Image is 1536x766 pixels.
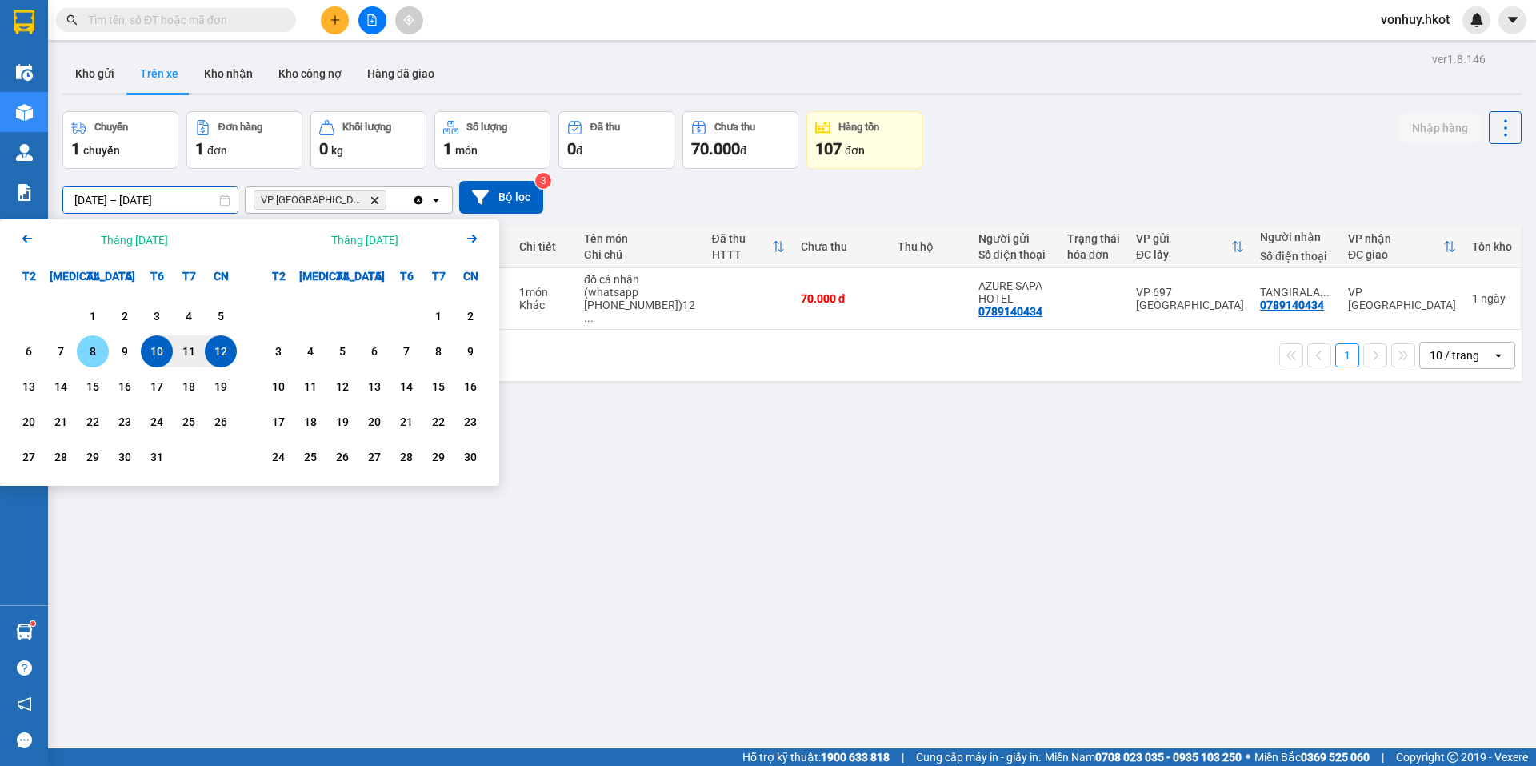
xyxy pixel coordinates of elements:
span: | [1382,748,1384,766]
div: Choose Thứ Năm, tháng 11 6 2025. It's available. [358,335,390,367]
span: caret-down [1506,13,1520,27]
div: T4 [77,260,109,292]
div: 22 [82,412,104,431]
span: kg [331,144,343,157]
span: Cung cấp máy in - giấy in: [916,748,1041,766]
div: Choose Thứ Hai, tháng 10 20 2025. It's available. [13,406,45,438]
div: Khối lượng [342,122,391,133]
div: 26 [210,412,232,431]
div: Choose Thứ Ba, tháng 11 18 2025. It's available. [294,406,326,438]
div: Choose Thứ Hai, tháng 11 3 2025. It's available. [262,335,294,367]
div: Tháng [DATE] [331,232,398,248]
button: 1 [1335,343,1359,367]
div: T5 [358,260,390,292]
th: Toggle SortBy [704,226,793,268]
div: 11 [178,342,200,361]
div: Choose Chủ Nhật, tháng 11 23 2025. It's available. [454,406,486,438]
span: đ [576,144,582,157]
div: Choose Chủ Nhật, tháng 10 26 2025. It's available. [205,406,237,438]
div: 2 [114,307,136,326]
div: Choose Chủ Nhật, tháng 11 2 2025. It's available. [454,300,486,332]
div: 0789140434 [978,305,1042,318]
button: Đã thu0đ [558,111,674,169]
img: warehouse-icon [16,64,33,81]
svg: open [430,194,442,207]
div: Choose Thứ Tư, tháng 11 26 2025. It's available. [326,441,358,473]
div: Choose Thứ Ba, tháng 10 28 2025. It's available. [45,441,77,473]
strong: 0708 023 035 - 0935 103 250 [1095,751,1242,764]
div: 27 [18,447,40,467]
div: Thu hộ [898,240,962,253]
strong: 0369 525 060 [1301,751,1370,764]
svg: Arrow Right [462,229,482,248]
div: 8 [427,342,450,361]
div: 24 [267,447,290,467]
button: Số lượng1món [434,111,550,169]
div: 25 [299,447,322,467]
button: file-add [358,6,386,34]
div: Choose Thứ Bảy, tháng 11 22 2025. It's available. [422,406,454,438]
div: 19 [331,412,354,431]
div: Choose Chủ Nhật, tháng 11 9 2025. It's available. [454,335,486,367]
button: Bộ lọc [459,181,543,214]
span: copyright [1447,752,1458,763]
svg: Clear all [412,194,425,207]
button: aim [395,6,423,34]
div: Khác [519,299,568,311]
div: HTTT [712,248,772,261]
div: [MEDICAL_DATA] [45,260,77,292]
div: 22 [427,412,450,431]
div: Choose Thứ Bảy, tháng 10 25 2025. It's available. [173,406,205,438]
button: Đơn hàng1đơn [186,111,302,169]
div: 18 [178,377,200,396]
div: TANGIRALA ABHIRAJ [1260,286,1332,299]
div: 10 [267,377,290,396]
span: VP Đà Nẵng, close by backspace [254,190,386,210]
div: 28 [395,447,418,467]
div: Choose Thứ Hai, tháng 11 24 2025. It's available. [262,441,294,473]
div: 6 [18,342,40,361]
div: Choose Thứ Năm, tháng 10 9 2025. It's available. [109,335,141,367]
div: T2 [262,260,294,292]
button: Previous month. [18,229,37,251]
div: 2 [459,307,482,326]
div: 3 [267,342,290,361]
span: 1 [71,139,80,158]
div: ĐC lấy [1136,248,1231,261]
span: 1 [443,139,452,158]
button: Khối lượng0kg [310,111,426,169]
div: Choose Thứ Sáu, tháng 10 31 2025. It's available. [141,441,173,473]
div: T7 [173,260,205,292]
div: Đã thu [590,122,620,133]
div: Choose Thứ Tư, tháng 10 8 2025. It's available. [77,335,109,367]
svg: Delete [370,195,379,205]
sup: 1 [30,621,35,626]
div: 30 [114,447,136,467]
div: Choose Thứ Hai, tháng 10 27 2025. It's available. [13,441,45,473]
div: 21 [50,412,72,431]
div: CN [205,260,237,292]
div: ver 1.8.146 [1432,50,1486,68]
div: Số lượng [466,122,507,133]
div: Số điện thoại [978,248,1051,261]
button: Kho nhận [191,54,266,93]
div: Choose Thứ Năm, tháng 10 2 2025. It's available. [109,300,141,332]
div: 3 [146,307,168,326]
div: 16 [459,377,482,396]
div: hóa đơn [1067,248,1120,261]
div: 1 [427,307,450,326]
img: warehouse-icon [16,104,33,121]
div: Choose Thứ Ba, tháng 11 4 2025. It's available. [294,335,326,367]
div: Choose Thứ Hai, tháng 10 6 2025. It's available. [13,335,45,367]
div: Choose Thứ Tư, tháng 10 1 2025. It's available. [77,300,109,332]
div: ĐC giao [1348,248,1443,261]
span: aim [403,14,414,26]
div: Choose Thứ Bảy, tháng 11 29 2025. It's available. [422,441,454,473]
div: Choose Thứ Năm, tháng 10 16 2025. It's available. [109,371,141,403]
span: món [455,144,478,157]
div: Choose Thứ Sáu, tháng 11 21 2025. It's available. [390,406,422,438]
div: Choose Thứ Tư, tháng 10 29 2025. It's available. [77,441,109,473]
div: Choose Thứ Sáu, tháng 10 3 2025. It's available. [141,300,173,332]
div: 9 [459,342,482,361]
div: Choose Thứ Sáu, tháng 10 17 2025. It's available. [141,371,173,403]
